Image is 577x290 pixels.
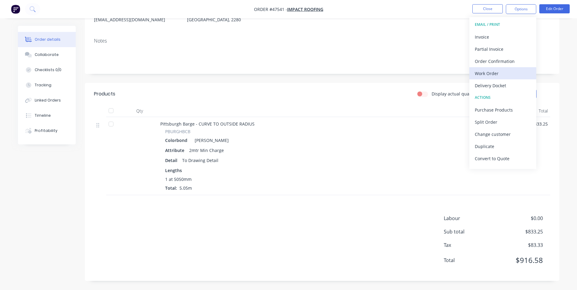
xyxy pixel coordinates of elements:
button: Collaborate [18,47,76,62]
span: Order #47541 - [254,6,287,12]
div: Tracking [35,82,51,88]
a: IMPACT ROOFING [287,6,323,12]
span: PBURGHBCB [165,128,190,135]
button: Delivery Docket [469,79,536,91]
button: Linked Orders [18,93,76,108]
div: ACTIONS [475,94,531,102]
div: [EMAIL_ADDRESS][DOMAIN_NAME] [94,16,177,24]
span: $83.33 [498,241,543,249]
span: Sub total [444,228,498,235]
span: Lengths [165,167,182,174]
div: Invoice [475,33,531,41]
div: Linked Orders [35,98,61,103]
button: Order details [18,32,76,47]
button: EMAIL / PRINT [469,19,536,31]
div: Products [94,90,115,98]
span: Labour [444,215,498,222]
div: [PERSON_NAME] [192,136,229,145]
div: Timeline [35,113,51,118]
div: Attribute [165,146,187,155]
div: Partial Invoice [475,45,531,54]
div: To Drawing Detail [180,156,221,165]
button: Options [506,4,536,14]
button: Checklists 0/0 [18,62,76,78]
div: Convert to Quote [475,154,531,163]
span: $916.58 [498,255,543,266]
div: 2mtr Min Charge [187,146,226,155]
div: Delivery Docket [475,81,531,90]
span: $0.00 [498,215,543,222]
div: Colorbond [165,136,190,145]
button: Close [472,4,503,13]
span: Total: [165,185,177,191]
div: Duplicate [475,142,531,151]
button: Invoice [469,31,536,43]
div: Qty [121,105,158,117]
div: Checklists 0/0 [35,67,61,73]
button: Change customer [469,128,536,140]
button: Convert to Quote [469,152,536,164]
span: Pittsburgh Barge - CURVE TO OUTSIDE RADIUS [160,121,255,127]
button: Duplicate [469,140,536,152]
button: Partial Invoice [469,43,536,55]
button: Tracking [18,78,76,93]
span: $165.00 [464,121,504,127]
button: Edit Order [539,4,570,13]
button: Archive [469,164,536,177]
span: 5.05m [177,185,194,191]
div: Change customer [475,130,531,139]
button: Split Order [469,116,536,128]
div: EMAIL / PRINT [475,21,531,29]
div: Profitability [35,128,57,133]
img: Factory [11,5,20,14]
div: Purchase Products [475,105,531,114]
div: Collaborate [35,52,59,57]
button: ACTIONS [469,91,536,104]
span: 1 at 5050mm [165,176,192,182]
button: Timeline [18,108,76,123]
span: $833.25 [498,228,543,235]
div: Order Confirmation [475,57,531,66]
div: Detail [165,156,180,165]
button: Order Confirmation [469,55,536,67]
div: Order details [35,37,61,42]
button: Profitability [18,123,76,138]
button: Work Order [469,67,536,79]
span: Tax [444,241,498,249]
span: Total [444,257,498,264]
div: Work Order [475,69,531,78]
div: Archive [475,166,531,175]
label: Display actual quantities [432,91,482,97]
button: Purchase Products [469,104,536,116]
div: Split Order [475,118,531,126]
div: Notes [94,38,550,44]
div: Price [462,105,506,117]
